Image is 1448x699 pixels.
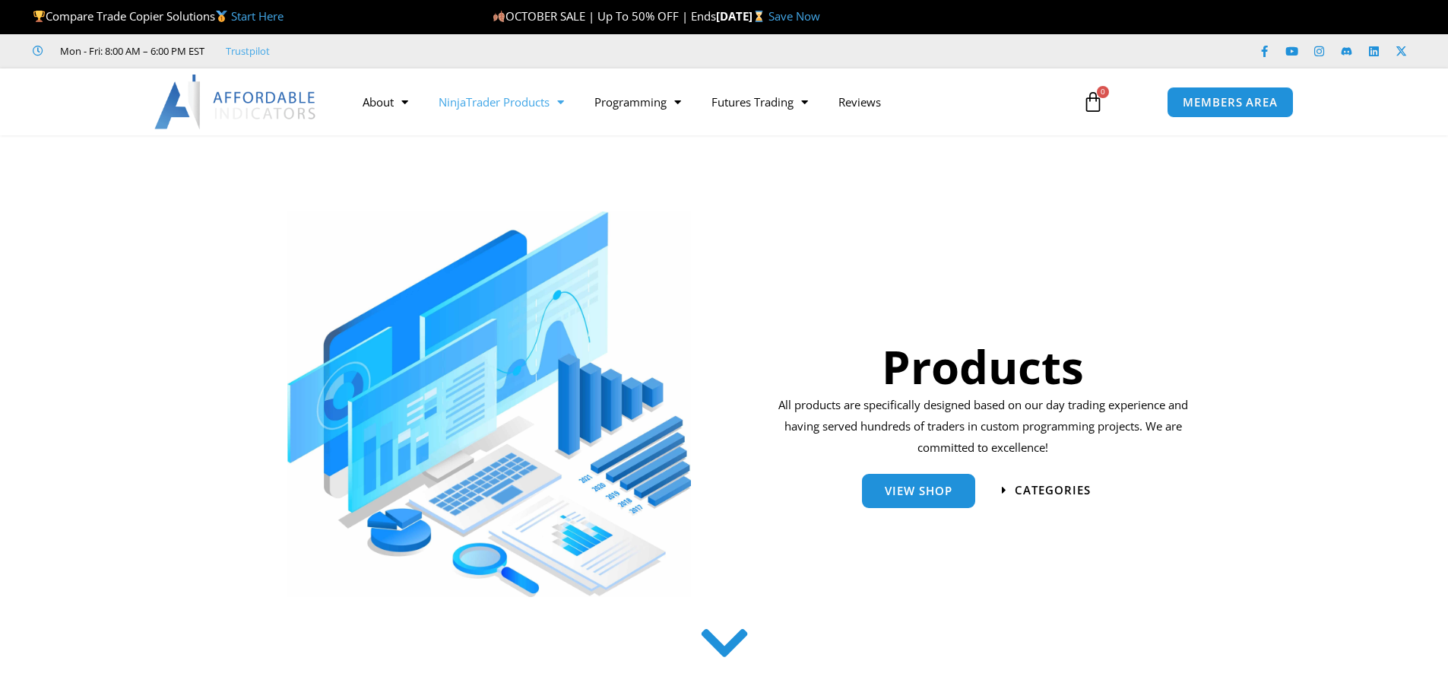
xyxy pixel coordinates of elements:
a: categories [1002,485,1091,496]
a: View Shop [862,474,975,508]
span: MEMBERS AREA [1183,97,1278,108]
span: 0 [1097,86,1109,98]
img: 🏆 [33,11,45,22]
a: Reviews [823,84,896,119]
a: Start Here [231,8,284,24]
h1: Products [773,335,1193,399]
span: OCTOBER SALE | Up To 50% OFF | Ends [493,8,716,24]
span: View Shop [885,485,952,497]
img: ⌛ [753,11,765,22]
img: ProductsSection scaled | Affordable Indicators – NinjaTrader [287,211,691,597]
a: Save Now [768,8,820,24]
a: About [347,84,423,119]
strong: [DATE] [716,8,768,24]
a: Futures Trading [696,84,823,119]
p: All products are specifically designed based on our day trading experience and having served hund... [773,395,1193,459]
a: 0 [1060,80,1126,124]
img: LogoAI | Affordable Indicators – NinjaTrader [154,75,318,129]
a: Trustpilot [226,42,270,60]
nav: Menu [347,84,1065,119]
span: Compare Trade Copier Solutions [33,8,284,24]
img: 🍂 [493,11,505,22]
a: NinjaTrader Products [423,84,579,119]
span: categories [1015,485,1091,496]
span: Mon - Fri: 8:00 AM – 6:00 PM EST [56,42,204,60]
a: MEMBERS AREA [1167,87,1294,118]
img: 🥇 [216,11,227,22]
a: Programming [579,84,696,119]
